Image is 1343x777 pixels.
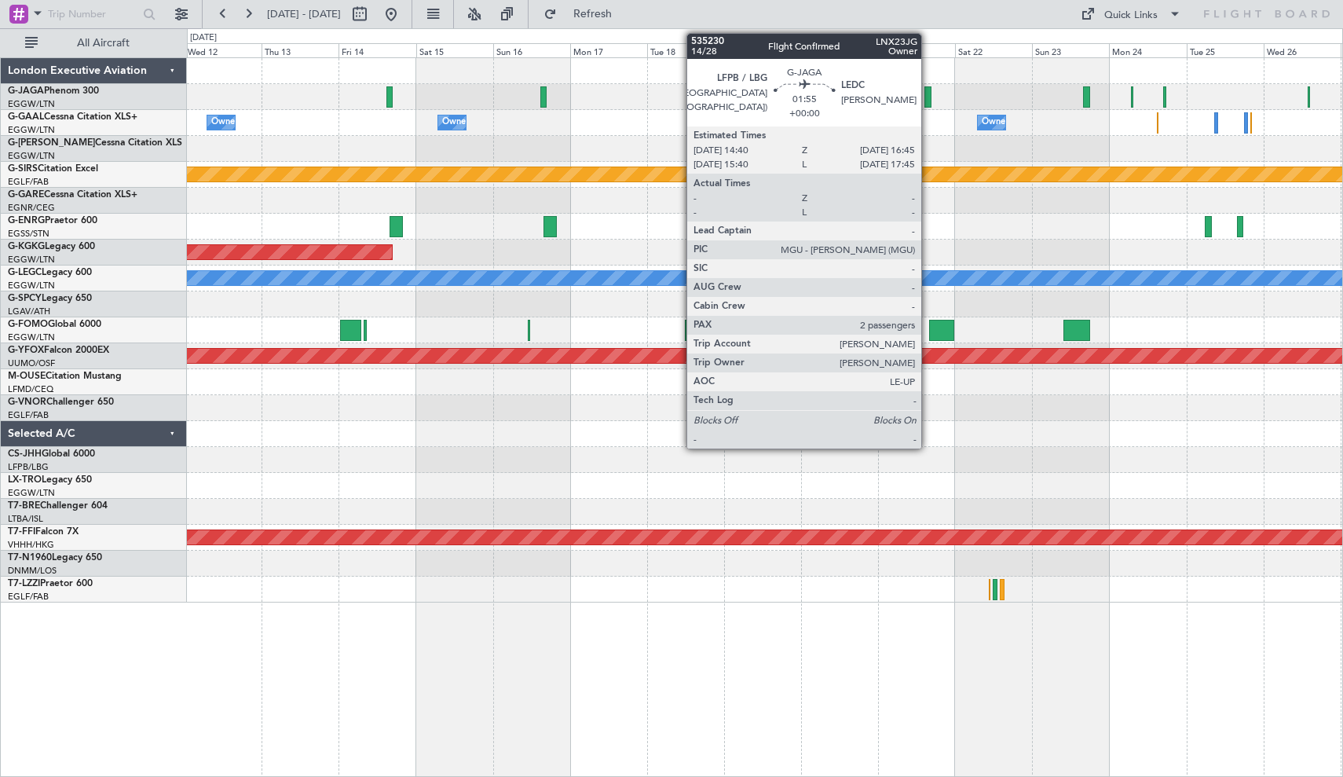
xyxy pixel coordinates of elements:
a: EGGW/LTN [8,280,55,291]
span: T7-FFI [8,527,35,537]
a: EGGW/LTN [8,487,55,499]
a: CS-JHHGlobal 6000 [8,449,95,459]
a: LGAV/ATH [8,306,50,317]
span: G-KGKG [8,242,45,251]
a: EGGW/LTN [8,150,55,162]
a: DNMM/LOS [8,565,57,577]
a: EGNR/CEG [8,202,55,214]
a: UUMO/OSF [8,357,55,369]
span: G-LEGC [8,268,42,277]
div: Thu 20 [801,43,878,57]
a: M-OUSECitation Mustang [8,372,122,381]
div: Sun 16 [493,43,570,57]
a: G-VNORChallenger 650 [8,398,114,407]
span: [DATE] - [DATE] [267,7,341,21]
span: G-ENRG [8,216,45,225]
a: T7-BREChallenger 604 [8,501,108,511]
div: Owner [982,111,1008,134]
div: Sun 23 [1032,43,1109,57]
a: G-ENRGPraetor 600 [8,216,97,225]
div: Mon 24 [1109,43,1186,57]
span: T7-BRE [8,501,40,511]
span: G-FOMO [8,320,48,329]
div: Thu 13 [262,43,338,57]
span: All Aircraft [41,38,166,49]
div: Wed 26 [1264,43,1341,57]
a: G-GAALCessna Citation XLS+ [8,112,137,122]
div: Fri 21 [878,43,955,57]
span: G-YFOX [8,346,44,355]
a: EGSS/STN [8,228,49,240]
a: G-SIRSCitation Excel [8,164,98,174]
span: G-SPCY [8,294,42,303]
a: G-GARECessna Citation XLS+ [8,190,137,200]
a: G-[PERSON_NAME]Cessna Citation XLS [8,138,182,148]
a: EGLF/FAB [8,176,49,188]
a: LTBA/ISL [8,513,43,525]
a: EGLF/FAB [8,409,49,421]
a: LFPB/LBG [8,461,49,473]
span: T7-LZZI [8,579,40,588]
a: G-LEGCLegacy 600 [8,268,92,277]
button: Refresh [536,2,631,27]
div: Owner [442,111,469,134]
a: G-JAGAPhenom 300 [8,86,99,96]
a: LFMD/CEQ [8,383,53,395]
a: LX-TROLegacy 650 [8,475,92,485]
span: G-JAGA [8,86,44,96]
span: T7-N1960 [8,553,52,563]
div: Tue 25 [1187,43,1264,57]
div: Mon 17 [570,43,647,57]
div: Owner [828,111,854,134]
a: EGGW/LTN [8,124,55,136]
span: G-GAAL [8,112,44,122]
button: All Aircraft [17,31,170,56]
div: [DATE] [190,31,217,45]
a: EGGW/LTN [8,254,55,266]
span: LX-TRO [8,475,42,485]
span: G-[PERSON_NAME] [8,138,95,148]
div: Wed 19 [724,43,801,57]
a: VHHH/HKG [8,539,54,551]
a: T7-FFIFalcon 7X [8,527,79,537]
a: G-KGKGLegacy 600 [8,242,95,251]
div: Quick Links [1104,8,1158,24]
a: T7-N1960Legacy 650 [8,553,102,563]
a: G-YFOXFalcon 2000EX [8,346,109,355]
a: G-FOMOGlobal 6000 [8,320,101,329]
input: Trip Number [48,2,138,26]
div: Owner [211,111,238,134]
div: Tue 18 [647,43,724,57]
div: Sat 22 [955,43,1032,57]
span: M-OUSE [8,372,46,381]
span: G-VNOR [8,398,46,407]
a: T7-LZZIPraetor 600 [8,579,93,588]
a: EGGW/LTN [8,98,55,110]
div: Fri 14 [338,43,415,57]
button: Quick Links [1073,2,1189,27]
div: Sat 15 [416,43,493,57]
span: CS-JHH [8,449,42,459]
div: Wed 12 [185,43,262,57]
a: G-SPCYLegacy 650 [8,294,92,303]
span: G-SIRS [8,164,38,174]
a: EGGW/LTN [8,332,55,343]
a: EGLF/FAB [8,591,49,603]
span: G-GARE [8,190,44,200]
span: Refresh [560,9,626,20]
